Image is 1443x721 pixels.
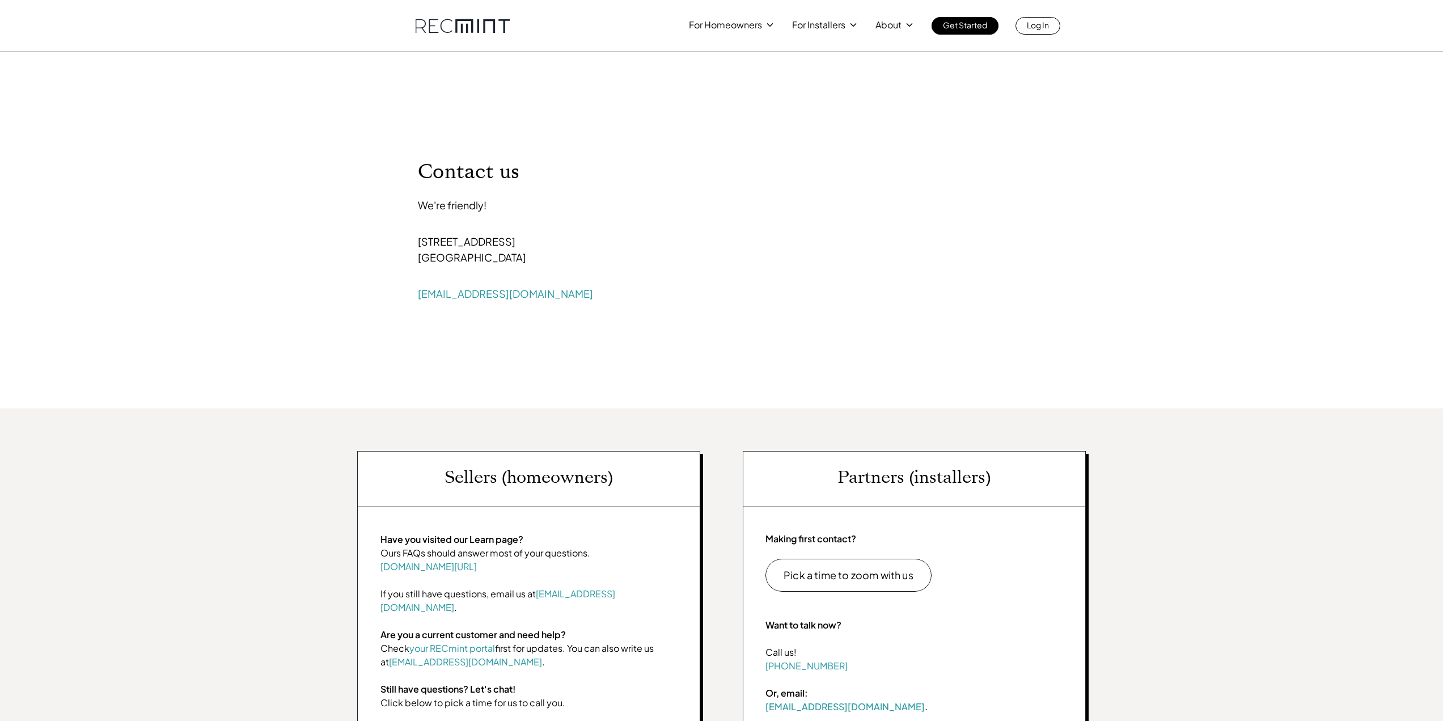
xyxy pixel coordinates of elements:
[418,197,641,213] p: We're friendly!
[380,642,677,682] p: Check first for updates. You can also write us at .
[837,468,991,487] p: Partners (installers)
[380,546,677,574] p: Ours FAQs should answer most of your questions.
[380,628,677,642] p: Are you a current customer and need help?
[380,696,677,710] p: Click below to pick a time for us to call you.
[1027,17,1049,33] p: Log In
[689,17,762,33] p: For Homeowners
[765,686,1063,700] p: Or, email:
[1015,17,1060,35] a: Log In
[932,17,998,35] a: Get Started
[943,17,987,33] p: Get Started
[380,587,677,614] p: If you still have questions, email us at .
[380,682,677,696] p: Still have questions? Let's chat!
[765,660,848,672] a: [PHONE_NUMBER]
[765,532,1063,546] p: Making first contact?
[765,559,932,592] a: Pick a time to zoom with us
[418,159,641,184] p: Contact us
[418,287,593,300] a: [EMAIL_ADDRESS][DOMAIN_NAME]
[380,533,677,546] p: Have you visited our Learn page?
[418,218,641,281] p: [STREET_ADDRESS] [GEOGRAPHIC_DATA]
[784,570,913,580] p: Pick a time to zoom with us
[389,656,542,668] a: [EMAIL_ADDRESS][DOMAIN_NAME]
[445,468,613,487] p: Sellers (homeowners)
[409,642,495,654] a: your RECmint portal
[765,618,1063,632] p: Want to talk now?
[875,17,902,33] p: About
[765,701,925,712] a: [EMAIL_ADDRESS][DOMAIN_NAME]
[765,632,1063,659] p: Call us!
[765,700,1063,714] p: .
[380,588,615,613] a: [EMAIL_ADDRESS][DOMAIN_NAME]
[792,17,845,33] p: For Installers
[380,560,477,572] a: [DOMAIN_NAME][URL]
